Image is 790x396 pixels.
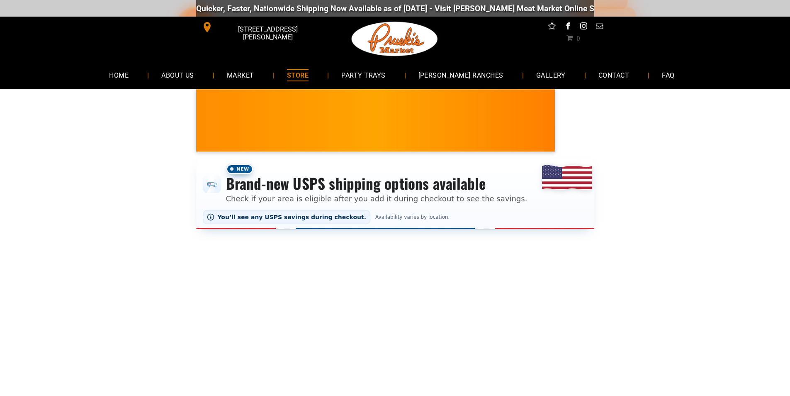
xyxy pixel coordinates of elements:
img: Pruski-s+Market+HQ+Logo2-1920w.png [350,17,440,61]
div: Shipping options announcement [196,159,594,229]
a: HOME [97,64,141,86]
a: instagram [578,21,589,34]
span: 0 [576,34,580,41]
a: STORE [275,64,321,86]
span: You’ll see any USPS savings during checkout. [218,214,367,220]
a: email [594,21,605,34]
a: Social network [547,21,557,34]
a: MARKET [214,64,267,86]
p: Check if your area is eligible after you add it during checkout to see the savings. [226,193,527,204]
div: Quicker, Faster, Nationwide Shipping Now Available as of [DATE] - Visit [PERSON_NAME] Meat Market... [196,4,698,13]
a: GALLERY [524,64,578,86]
span: Availability varies by location. [374,214,451,220]
h3: Brand-new USPS shipping options available [226,174,527,193]
span: [STREET_ADDRESS][PERSON_NAME] [214,21,321,45]
span: New [226,164,253,174]
a: [PERSON_NAME] RANCHES [406,64,516,86]
a: facebook [562,21,573,34]
a: [STREET_ADDRESS][PERSON_NAME] [196,21,323,34]
a: CONTACT [586,64,642,86]
a: PARTY TRAYS [329,64,398,86]
a: ABOUT US [149,64,207,86]
a: FAQ [649,64,687,86]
